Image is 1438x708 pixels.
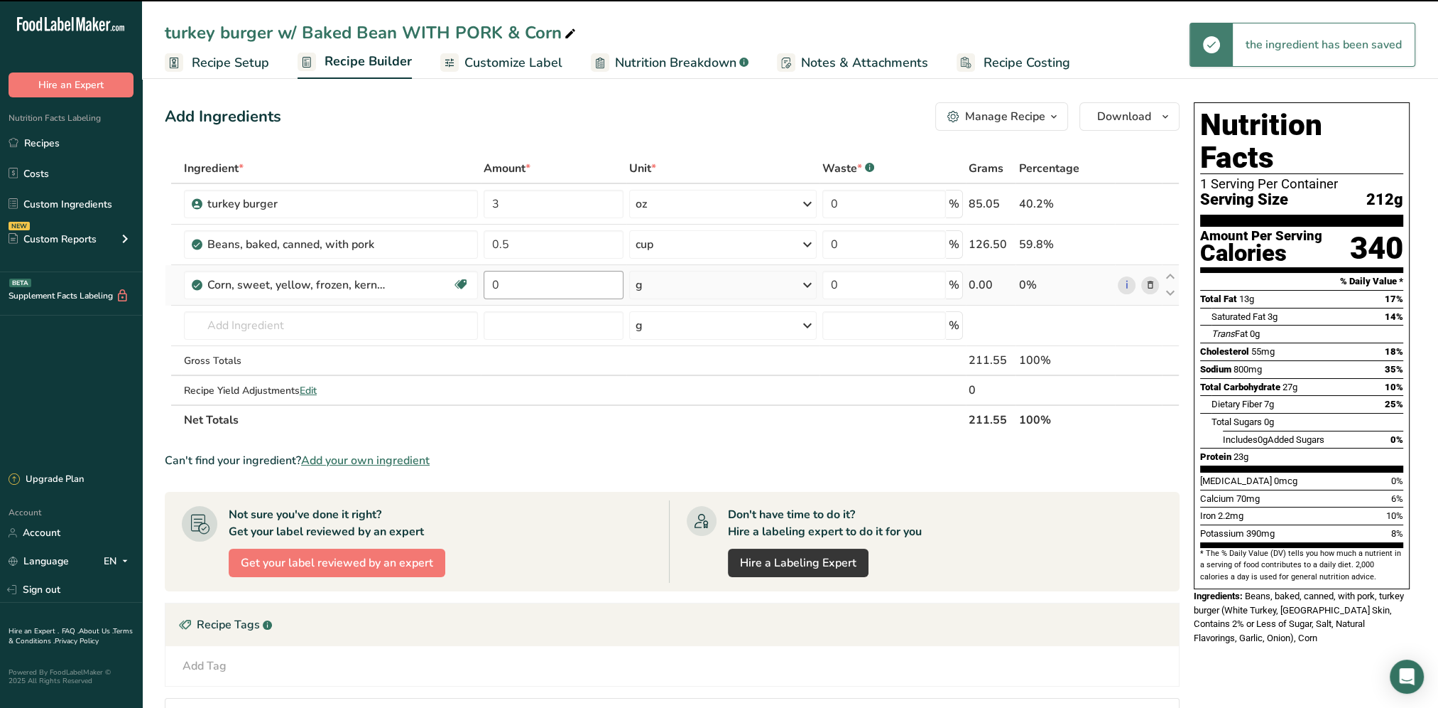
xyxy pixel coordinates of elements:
th: 211.55 [966,404,1016,434]
span: Notes & Attachments [801,53,928,73]
div: Gross Totals [184,353,478,368]
div: Recipe Yield Adjustments [184,383,478,398]
span: 0g [1264,417,1274,427]
span: Percentage [1018,160,1079,177]
a: Nutrition Breakdown [591,47,748,79]
div: Upgrade Plan [9,473,84,487]
span: Add your own ingredient [301,452,430,469]
div: Open Intercom Messenger [1390,660,1424,694]
a: Customize Label [440,47,562,79]
div: g [636,317,643,334]
div: 0% [1018,277,1112,294]
span: 8% [1391,528,1403,539]
span: Ingredient [184,160,244,177]
span: 6% [1391,493,1403,504]
div: Beans, baked, canned, with pork [207,236,385,253]
span: Includes Added Sugars [1223,434,1324,445]
span: Total Sugars [1211,417,1262,427]
section: % Daily Value * [1200,273,1403,290]
span: 0g [1250,328,1260,339]
span: 2.2mg [1218,510,1243,521]
div: cup [636,236,653,253]
span: [MEDICAL_DATA] [1200,476,1272,486]
a: Terms & Conditions . [9,626,133,646]
span: Fat [1211,328,1248,339]
div: Amount Per Serving [1200,230,1322,243]
div: turkey burger [207,195,385,213]
div: Can't find your ingredient? [165,452,1180,469]
span: Download [1097,108,1151,125]
div: Powered By FoodLabelMaker © 2025 All Rights Reserved [9,668,134,685]
span: Potassium [1200,528,1244,539]
span: Beans, baked, canned, with pork, turkey burger (White Turkey, [GEOGRAPHIC_DATA] Skin, Contains 2%... [1194,591,1404,643]
span: Protein [1200,451,1231,462]
div: 0 [969,382,1013,399]
span: Recipe Setup [192,53,269,73]
span: Amount [484,160,530,177]
div: NEW [9,222,30,230]
div: Don't have time to do it? Hire a labeling expert to do it for you [728,506,922,540]
span: 390mg [1246,528,1275,539]
span: Iron [1200,510,1216,521]
span: 0mcg [1274,476,1297,486]
div: 40.2% [1018,195,1112,213]
span: 35% [1385,364,1403,375]
span: 10% [1386,510,1403,521]
div: 100% [1018,352,1112,369]
span: 7g [1264,399,1274,409]
th: 100% [1015,404,1115,434]
button: Get your label reviewed by an expert [229,549,445,577]
h1: Nutrition Facts [1200,109,1403,174]
a: Notes & Attachments [777,47,928,79]
span: Total Fat [1200,294,1237,304]
div: Calories [1200,243,1322,264]
div: Corn, sweet, yellow, frozen, kernels cut off cob, boiled, drained, without salt [207,277,385,294]
div: 59.8% [1018,236,1112,253]
span: Total Carbohydrate [1200,382,1280,392]
div: EN [104,553,134,570]
span: Get your label reviewed by an expert [241,554,433,572]
span: 0% [1390,434,1403,445]
span: 55mg [1251,346,1275,357]
span: 800mg [1233,364,1262,375]
div: oz [636,195,647,213]
div: Custom Reports [9,232,97,247]
span: 70mg [1236,493,1260,504]
a: Language [9,549,69,574]
span: 0% [1391,476,1403,486]
div: 126.50 [969,236,1013,253]
span: Dietary Fiber [1211,399,1262,409]
div: Add Tag [183,658,227,675]
div: Not sure you've done it right? Get your label reviewed by an expert [229,506,424,540]
span: 13g [1239,294,1254,304]
span: 23g [1233,451,1248,462]
span: Saturated Fat [1211,311,1265,322]
div: 0.00 [969,277,1013,294]
span: 14% [1385,311,1403,322]
span: 3g [1268,311,1278,322]
span: Ingredients: [1194,591,1243,601]
div: Manage Recipe [965,108,1045,125]
a: FAQ . [62,626,79,636]
span: Sodium [1200,364,1231,375]
div: 211.55 [969,352,1013,369]
span: Calcium [1200,493,1234,504]
span: Cholesterol [1200,346,1249,357]
div: the ingredient has been saved [1233,23,1415,66]
span: Serving Size [1200,191,1288,209]
a: Hire a Labeling Expert [728,549,868,577]
div: Add Ingredients [165,105,281,129]
span: Recipe Costing [984,53,1070,73]
span: 0g [1258,434,1268,445]
span: 17% [1385,294,1403,304]
span: 10% [1385,382,1403,392]
span: Customize Label [464,53,562,73]
a: i [1118,277,1135,294]
div: Waste [822,160,874,177]
a: About Us . [79,626,113,636]
div: Recipe Tags [165,604,1179,646]
span: 25% [1385,399,1403,409]
a: Recipe Costing [957,47,1070,79]
span: Nutrition Breakdown [615,53,736,73]
button: Download [1079,102,1180,131]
